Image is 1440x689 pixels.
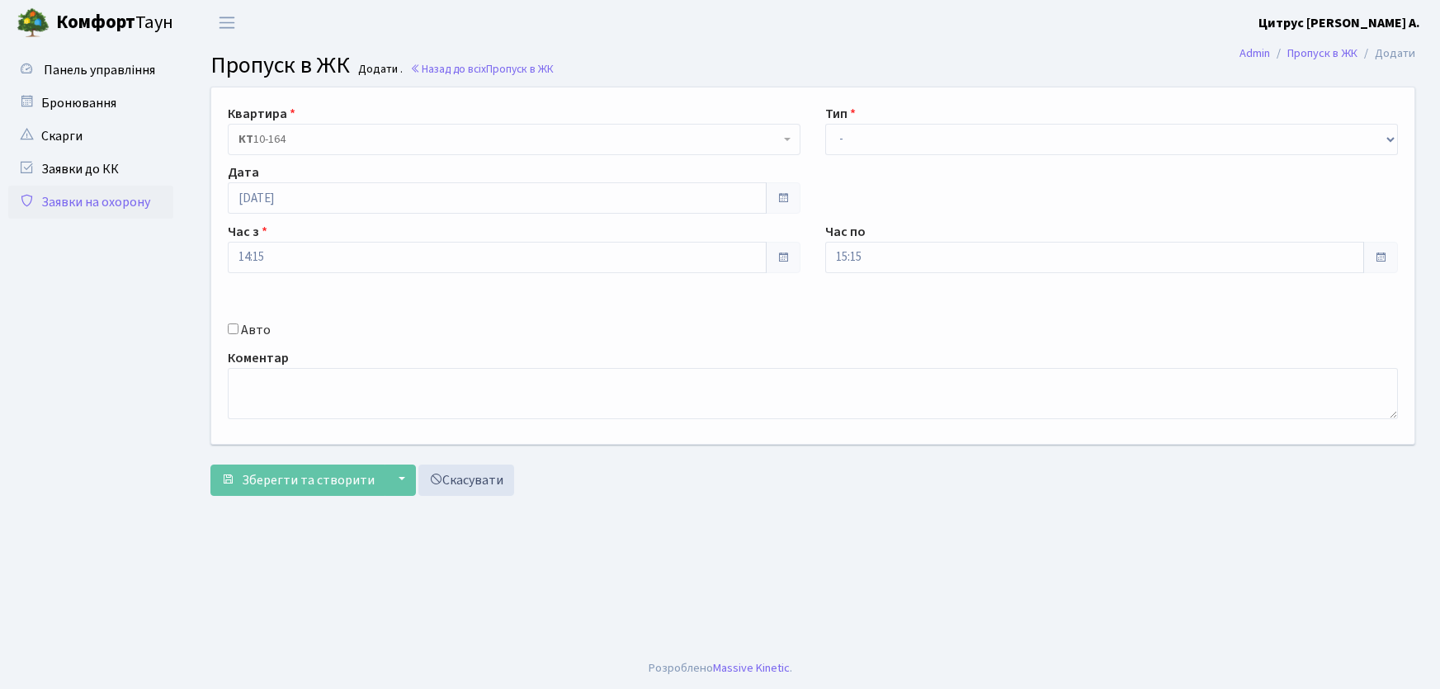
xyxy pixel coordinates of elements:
[8,153,173,186] a: Заявки до КК
[206,9,248,36] button: Переключити навігацію
[486,61,554,77] span: Пропуск в ЖК
[228,348,289,368] label: Коментар
[228,124,800,155] span: <b>КТ</b>&nbsp;&nbsp;&nbsp;&nbsp;10-164
[8,186,173,219] a: Заявки на охорону
[1357,45,1415,63] li: Додати
[418,465,514,496] a: Скасувати
[1258,13,1420,33] a: Цитрус [PERSON_NAME] А.
[713,659,790,677] a: Massive Kinetic
[17,7,50,40] img: logo.png
[8,120,173,153] a: Скарги
[8,87,173,120] a: Бронювання
[242,471,375,489] span: Зберегти та створити
[228,222,267,242] label: Час з
[825,104,856,124] label: Тип
[238,131,780,148] span: <b>КТ</b>&nbsp;&nbsp;&nbsp;&nbsp;10-164
[56,9,135,35] b: Комфорт
[1239,45,1270,62] a: Admin
[210,49,350,82] span: Пропуск в ЖК
[355,63,403,77] small: Додати .
[241,320,271,340] label: Авто
[1215,36,1440,71] nav: breadcrumb
[238,131,253,148] b: КТ
[410,61,554,77] a: Назад до всіхПропуск в ЖК
[228,163,259,182] label: Дата
[56,9,173,37] span: Таун
[210,465,385,496] button: Зберегти та створити
[1258,14,1420,32] b: Цитрус [PERSON_NAME] А.
[44,61,155,79] span: Панель управління
[825,222,866,242] label: Час по
[8,54,173,87] a: Панель управління
[649,659,792,677] div: Розроблено .
[1287,45,1357,62] a: Пропуск в ЖК
[228,104,295,124] label: Квартира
